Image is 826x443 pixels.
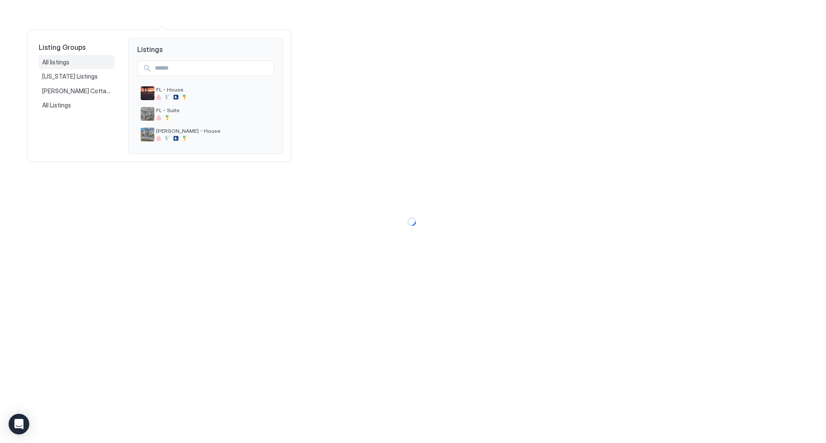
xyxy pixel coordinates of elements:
span: Listing Groups [39,43,114,52]
div: listing image [141,86,154,100]
span: [US_STATE] Listings [42,73,99,80]
input: Input Field [151,61,274,76]
div: Open Intercom Messenger [9,414,29,434]
span: [PERSON_NAME] Cottage [42,87,111,95]
div: listing image [141,128,154,141]
div: listing image [141,107,154,121]
span: [PERSON_NAME] - House [156,128,271,134]
span: All listings [42,58,71,66]
span: FL - House [156,86,271,93]
span: Listings [129,38,283,54]
span: All Listings [42,101,72,109]
span: FL - Suite [156,107,271,113]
